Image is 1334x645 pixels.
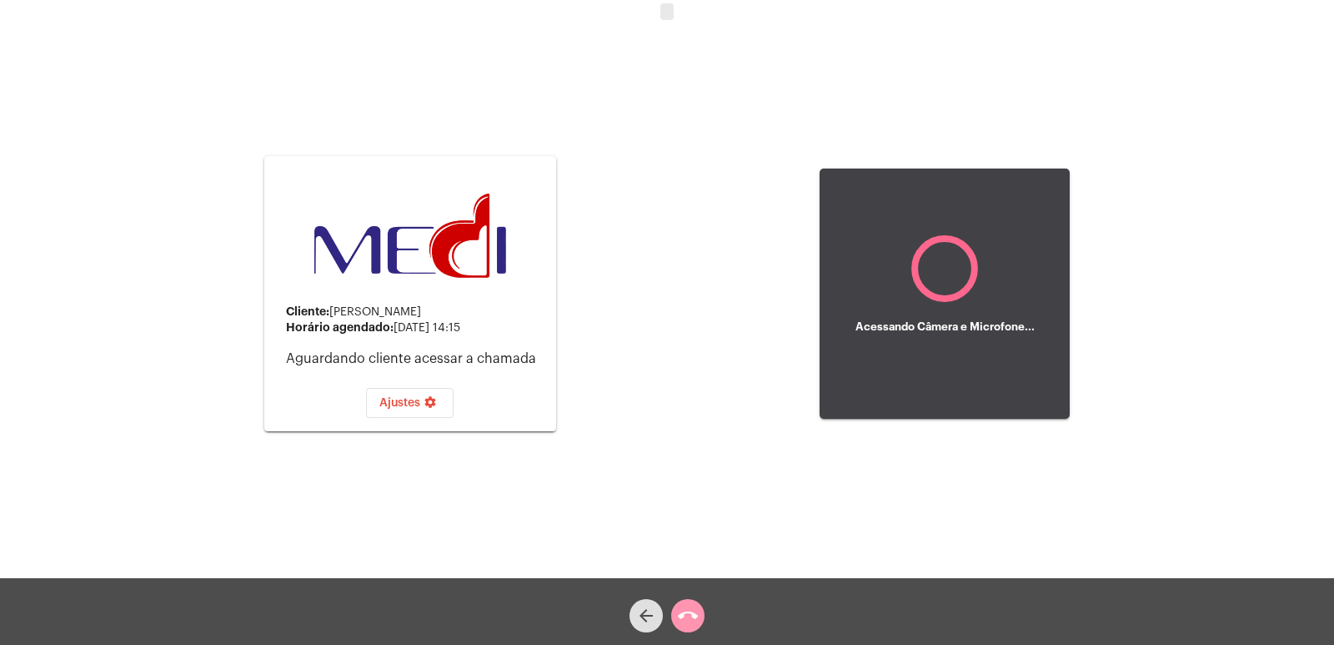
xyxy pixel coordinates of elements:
mat-icon: call_end [678,606,698,626]
span: Ajustes [379,397,440,409]
div: [DATE] 14:15 [286,321,543,335]
mat-icon: arrow_back [636,606,656,626]
img: d3a1b5fa-500b-b90f-5a1c-719c20e9830b.png [314,194,506,279]
h5: Acessando Câmera e Microfone... [855,321,1035,333]
div: [PERSON_NAME] [286,305,543,319]
mat-icon: settings [420,396,440,416]
strong: Cliente: [286,305,329,317]
p: Aguardando cliente acessar a chamada [286,351,543,366]
strong: Horário agendado: [286,321,394,333]
button: Ajustes [366,388,454,418]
